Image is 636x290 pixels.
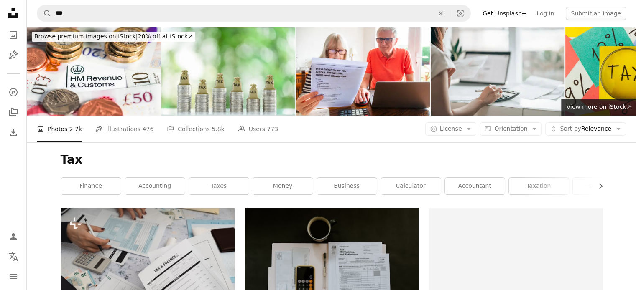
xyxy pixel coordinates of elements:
[253,178,313,194] a: money
[480,122,542,136] button: Orientation
[431,27,564,116] img: Doing taxes
[61,178,121,194] a: finance
[560,125,581,132] span: Sort by
[440,125,462,132] span: License
[566,103,631,110] span: View more on iStock ↗
[238,116,278,142] a: Users 773
[61,262,235,270] a: a person is filling in a tax form
[432,5,450,21] button: Clear
[5,248,22,265] button: Language
[5,84,22,101] a: Explore
[317,178,377,194] a: business
[34,33,138,40] span: Browse premium images on iStock |
[545,122,626,136] button: Sort byRelevance
[509,178,569,194] a: taxation
[267,124,278,134] span: 773
[381,178,441,194] a: calculator
[478,7,531,20] a: Get Unsplash+
[561,99,636,116] a: View more on iStock↗
[61,152,603,167] h1: Tax
[32,32,195,42] div: 20% off at iStock ↗
[531,7,559,20] a: Log in
[212,124,224,134] span: 5.8k
[450,5,470,21] button: Visual search
[37,5,471,22] form: Find visuals sitewide
[425,122,477,136] button: License
[5,268,22,285] button: Menu
[189,178,249,194] a: taxes
[5,104,22,121] a: Collections
[5,27,22,43] a: Photos
[27,27,161,116] img: HMRC tax letter heading surrounded by UK currency
[566,7,626,20] button: Submit an image
[5,124,22,141] a: Download History
[494,125,527,132] span: Orientation
[593,178,603,194] button: scroll list to the right
[37,5,51,21] button: Search Unsplash
[167,116,224,142] a: Collections 5.8k
[5,47,22,63] a: Illustrations
[560,125,611,133] span: Relevance
[5,228,22,245] a: Log in / Sign up
[296,27,430,116] img: Worried senior couple looking at inheritance tax documents at home
[27,27,200,47] a: Browse premium images on iStock|20% off at iStock↗
[143,124,154,134] span: 476
[573,178,633,194] a: tax return
[95,116,153,142] a: Illustrations 476
[245,265,419,273] a: black Android smartphone near ballpoint pen, tax withholding certificate on top of white folder
[125,178,185,194] a: accounting
[5,5,22,23] a: Home — Unsplash
[445,178,505,194] a: accountant
[161,27,295,116] img: Tax collection, tax credit and benefit, financial concept : Tax bags rest atop coin stacks, depic...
